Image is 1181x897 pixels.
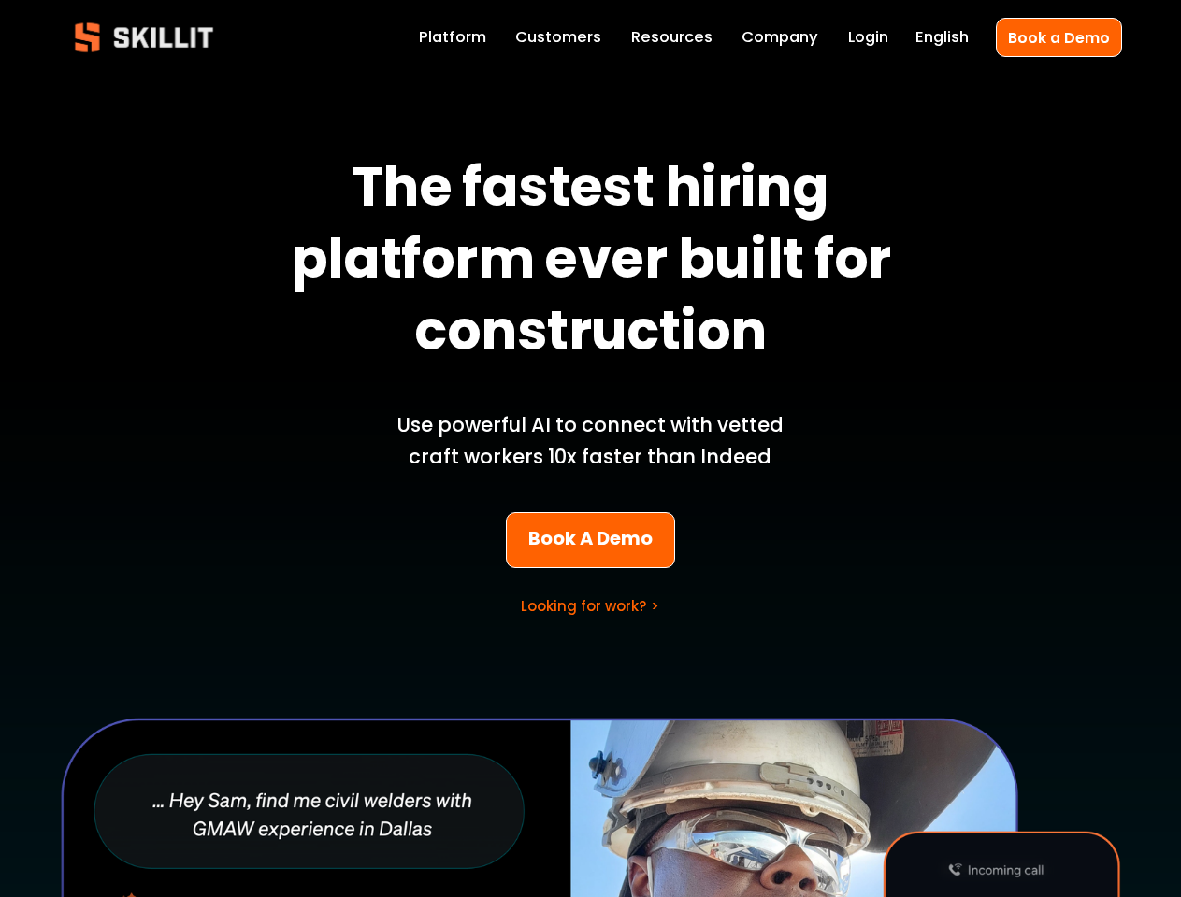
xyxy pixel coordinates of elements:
a: folder dropdown [631,24,713,50]
p: Use powerful AI to connect with vetted craft workers 10x faster than Indeed [372,409,809,473]
a: Platform [419,24,486,50]
strong: The fastest hiring platform ever built for construction [291,146,901,382]
a: Company [742,24,818,50]
a: Customers [515,24,601,50]
span: Resources [631,26,713,50]
a: Book a Demo [996,18,1122,56]
img: Skillit [59,9,229,65]
span: English [915,26,969,50]
div: language picker [915,24,969,50]
a: Book A Demo [506,512,674,568]
a: Login [848,24,888,50]
a: Looking for work? > [521,596,659,616]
